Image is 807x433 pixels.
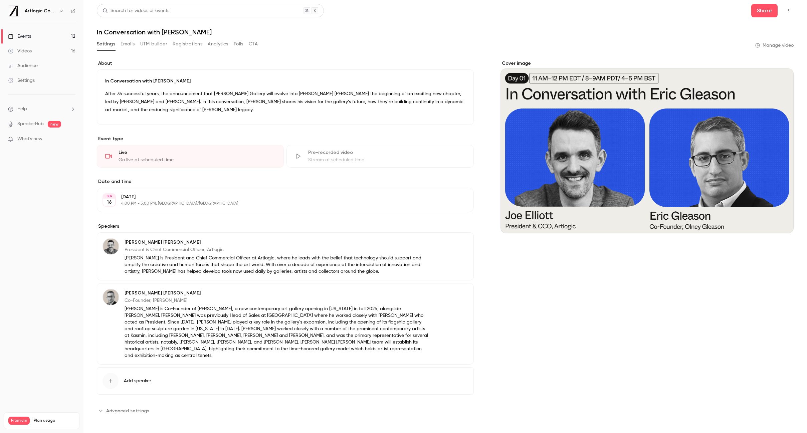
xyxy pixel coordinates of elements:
span: Advanced settings [106,407,149,414]
p: 4:00 PM - 5:00 PM, [GEOGRAPHIC_DATA]/[GEOGRAPHIC_DATA] [121,201,438,206]
p: Event type [97,136,474,142]
div: Live [119,149,275,156]
p: Co-Founder, [PERSON_NAME] [125,297,430,304]
p: [DATE] [121,194,438,200]
label: About [97,60,474,67]
label: Speakers [97,223,474,230]
button: UTM builder [140,39,167,49]
button: Registrations [173,39,202,49]
span: Plan usage [34,418,75,423]
button: Polls [234,39,243,49]
li: help-dropdown-opener [8,105,75,113]
span: Help [17,105,27,113]
p: [PERSON_NAME] is Co-Founder of [PERSON_NAME], a new contemporary art gallery opening in [US_STATE... [125,305,430,359]
button: Emails [121,39,135,49]
div: Videos [8,48,32,54]
div: Search for videos or events [103,7,169,14]
div: Pre-recorded video [308,149,465,156]
div: Eric Gleason[PERSON_NAME] [PERSON_NAME]Co-Founder, [PERSON_NAME][PERSON_NAME] is Co-Founder of [P... [97,283,474,365]
a: SpeakerHub [17,121,44,128]
label: Cover image [500,60,794,67]
div: Go live at scheduled time [119,157,275,163]
h1: In Conversation with [PERSON_NAME] [97,28,794,36]
p: After 35 successful years, the announcement that [PERSON_NAME] Gallery will evolve into [PERSON_N... [105,90,465,114]
iframe: Noticeable Trigger [67,136,75,142]
p: [PERSON_NAME] [PERSON_NAME] [125,239,430,246]
div: LiveGo live at scheduled time [97,145,284,168]
button: Add speaker [97,367,474,395]
p: In Conversation with [PERSON_NAME] [105,78,465,84]
a: Manage video [755,42,794,49]
span: Premium [8,417,30,425]
p: 16 [107,199,112,206]
div: Pre-recorded videoStream at scheduled time [286,145,473,168]
div: Settings [8,77,35,84]
section: Cover image [500,60,794,233]
img: Joe Elliott [103,238,119,254]
section: Advanced settings [97,405,474,416]
button: Share [751,4,778,17]
button: Advanced settings [97,405,153,416]
p: [PERSON_NAME] [PERSON_NAME] [125,290,430,296]
label: Date and time [97,178,474,185]
p: [PERSON_NAME] is President and Chief Commercial Officer at Artlogic, where he leads with the beli... [125,255,430,275]
p: President & Chief Commercial Officer, Artlogic [125,246,430,253]
div: Audience [8,62,38,69]
div: Joe Elliott[PERSON_NAME] [PERSON_NAME]President & Chief Commercial Officer, Artlogic[PERSON_NAME]... [97,232,474,280]
span: new [48,121,61,128]
span: What's new [17,136,42,143]
button: Settings [97,39,115,49]
img: Eric Gleason [103,289,119,305]
span: Add speaker [124,378,151,384]
h6: Artlogic Connect 2025 [25,8,56,14]
div: SEP [103,194,115,199]
div: Stream at scheduled time [308,157,465,163]
div: Events [8,33,31,40]
img: Artlogic Connect 2025 [8,6,19,16]
button: CTA [249,39,258,49]
button: Analytics [208,39,228,49]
